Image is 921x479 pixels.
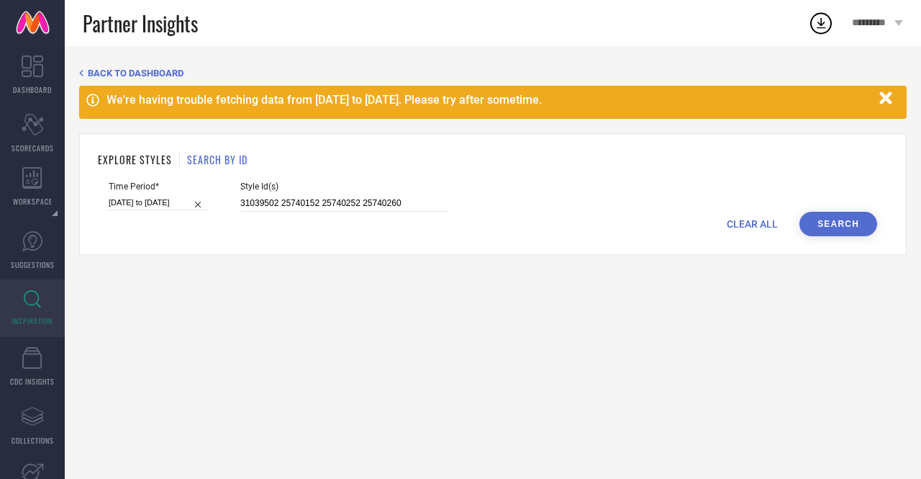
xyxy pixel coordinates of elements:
span: Time Period* [109,182,208,192]
div: Open download list [808,10,834,36]
div: We're having trouble fetching data from [DATE] to [DATE]. Please try after sometime. [106,93,872,107]
span: BACK TO DASHBOARD [88,68,183,79]
button: Search [799,212,877,236]
span: CDC INSIGHTS [10,376,55,387]
input: Select time period [109,195,208,210]
span: INSPIRATION [12,315,53,326]
span: Partner Insights [83,9,198,38]
span: CLEAR ALL [727,218,778,230]
input: Enter comma separated style ids e.g. 12345, 67890 [240,195,449,212]
h1: SEARCH BY ID [187,152,248,167]
span: SUGGESTIONS [11,259,55,270]
div: Back TO Dashboard [79,68,907,79]
span: WORKSPACE [13,196,53,207]
span: Style Id(s) [240,182,449,192]
span: SCORECARDS [12,143,54,153]
span: DASHBOARD [13,84,52,95]
h1: EXPLORE STYLES [98,152,172,167]
span: COLLECTIONS [12,435,54,446]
